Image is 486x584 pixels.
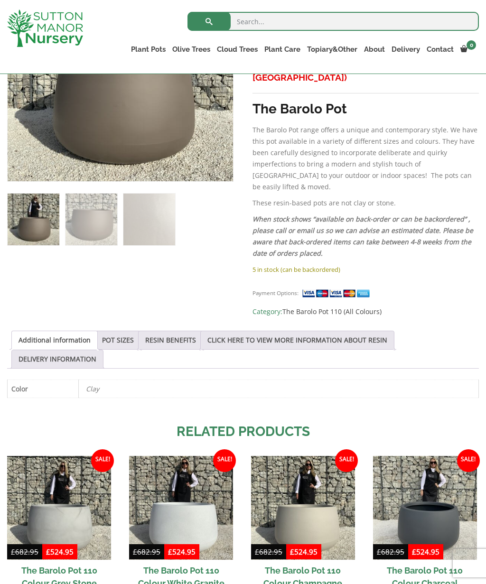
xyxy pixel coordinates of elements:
p: The Barolo Pot range offers a unique and contemporary style. We have this pot available in a vari... [252,124,479,193]
bdi: 682.95 [133,547,160,556]
strong: The Barolo Pot [252,101,347,117]
img: The Barolo Pot 110 Colour Clay - Image 3 [123,194,175,245]
a: DELIVERY INFORMATION [19,350,96,368]
span: Sale! [91,449,114,472]
p: Clay [86,380,471,398]
em: When stock shows “available on back-order or can be backordered” , please call or email us so we ... [252,214,473,258]
img: The Barolo Pot 110 Colour Champagne [251,456,355,560]
table: Product Details [7,380,479,398]
h2: Related products [7,422,479,442]
img: logo [7,9,83,47]
span: £ [168,547,172,556]
span: Sale! [213,449,236,472]
span: £ [290,547,294,556]
input: Search... [187,12,479,31]
span: Sale! [457,449,480,472]
bdi: 524.95 [412,547,439,556]
a: Contact [423,43,457,56]
img: payment supported [302,288,373,298]
a: About [361,43,388,56]
a: Delivery [388,43,423,56]
span: £ [46,547,50,556]
span: £ [11,547,15,556]
img: The Barolo Pot 110 Colour Clay - Image 2 [65,194,117,245]
a: POT SIZES [102,331,134,349]
img: The Barolo Pot 110 Colour White Granite [129,456,233,560]
span: Sale! [335,449,358,472]
a: RESIN BENEFITS [145,331,196,349]
span: Category: [252,306,479,317]
img: The Barolo Pot 110 Colour Charcoal [373,456,477,560]
span: £ [377,547,381,556]
a: The Barolo Pot 110 (All Colours) [282,307,382,316]
span: 0 [467,40,476,50]
a: Cloud Trees [214,43,261,56]
a: Plant Care [261,43,304,56]
a: Topiary&Other [304,43,361,56]
span: £ [412,547,416,556]
bdi: 524.95 [46,547,74,556]
span: £ [133,547,137,556]
p: These resin-based pots are not clay or stone. [252,197,479,209]
bdi: 682.95 [255,547,282,556]
bdi: 682.95 [11,547,38,556]
a: Olive Trees [169,43,214,56]
img: The Barolo Pot 110 Colour Clay [8,194,59,245]
bdi: 524.95 [168,547,196,556]
img: The Barolo Pot 110 Colour Grey Stone [7,456,111,560]
p: 5 in stock (can be backordered) [252,264,479,275]
bdi: 682.95 [377,547,404,556]
a: Plant Pots [128,43,169,56]
span: £ [255,547,259,556]
a: 0 [457,43,479,56]
a: CLICK HERE TO VIEW MORE INFORMATION ABOUT RESIN [207,331,387,349]
th: Color [8,380,79,398]
a: Additional information [19,331,91,349]
bdi: 524.95 [290,547,318,556]
small: Payment Options: [252,289,299,297]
